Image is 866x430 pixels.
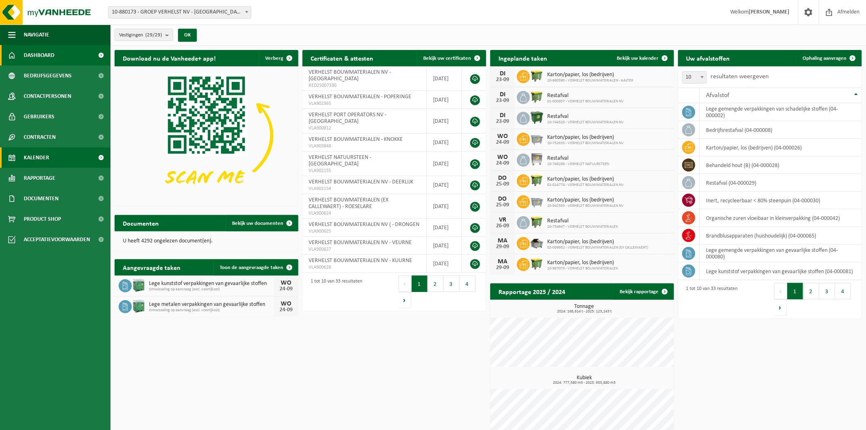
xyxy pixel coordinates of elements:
[613,283,673,300] a: Bekijk rapportage
[309,228,420,235] span: VLA900625
[278,286,294,292] div: 24-09
[24,127,56,147] span: Contracten
[547,113,624,120] span: Restafval
[494,310,674,314] span: 2024: 168,614 t - 2025: 123,243 t
[309,258,412,264] span: VERHELST BOUWMATERIALEN NV - KUURNE
[547,120,624,125] span: 10-744520 - VERHELST BOUWMATERIALEN NV
[774,283,787,299] button: Previous
[309,100,420,107] span: VLA902365
[24,229,90,250] span: Acceptatievoorwaarden
[700,263,862,280] td: lege kunststof verpakkingen van gevaarlijke stoffen (04-000081)
[427,194,462,219] td: [DATE]
[220,265,283,270] span: Toon de aangevraagde taken
[494,244,511,250] div: 29-09
[547,134,624,141] span: Karton/papier, los (bedrijven)
[24,106,54,127] span: Gebruikers
[683,72,706,83] span: 10
[819,283,835,299] button: 3
[749,9,790,15] strong: [PERSON_NAME]
[460,276,476,292] button: 4
[132,299,146,314] img: PB-HB-1400-HPE-GN-11
[494,217,511,223] div: VR
[309,125,420,131] span: VLA900812
[700,121,862,139] td: bedrijfsrestafval (04-000008)
[682,71,707,84] span: 10
[547,239,648,245] span: Karton/papier, los (bedrijven)
[123,238,290,244] p: U heeft 4292 ongelezen document(en).
[530,69,544,83] img: WB-1100-HPE-GN-50
[226,215,298,231] a: Bekijk uw documenten
[24,147,49,168] span: Kalender
[309,154,371,167] span: VERHELST NATUURSTEEN - [GEOGRAPHIC_DATA]
[309,246,420,253] span: VLA900627
[115,66,298,204] img: Download de VHEPlus App
[132,278,146,293] img: PB-HB-1400-HPE-GN-11
[700,227,862,244] td: brandblusapparaten (huishoudelijk) (04-000065)
[24,86,71,106] span: Contactpersonen
[178,29,197,42] button: OK
[547,162,609,167] span: 10-746298 - VERHELST NATUURSTEEN
[711,73,769,80] label: resultaten weergeven
[115,215,167,231] h2: Documenten
[494,77,511,83] div: 23-09
[149,301,274,308] span: Lege metalen verpakkingen van gevaarlijke stoffen
[494,238,511,244] div: MA
[265,56,283,61] span: Verberg
[24,209,61,229] span: Product Shop
[115,259,189,275] h2: Aangevraagde taken
[309,167,420,174] span: VLA902155
[149,281,274,287] span: Lege kunststof verpakkingen van gevaarlijke stoffen
[547,197,624,204] span: Karton/papier, los (bedrijven)
[682,282,738,317] div: 1 tot 10 van 33 resultaten
[700,103,862,121] td: lege gemengde verpakkingen van schadelijke stoffen (04-000002)
[494,223,511,229] div: 26-09
[115,29,173,41] button: Vestigingen(29/29)
[530,236,544,250] img: WB-5000-GAL-GY-01
[490,50,555,66] h2: Ingeplande taken
[494,181,511,187] div: 25-09
[309,222,419,228] span: VERHELST BOUWMATERIALEN NV ( - DRONGEN
[427,152,462,176] td: [DATE]
[309,82,420,89] span: RED25007330
[774,299,787,316] button: Next
[494,258,511,265] div: MA
[547,266,618,271] span: 10-987073 - VERHELST BOUWMATERIALEN
[530,152,544,166] img: WB-1100-GAL-GY-02
[115,50,224,66] h2: Download nu de Vanheede+ app!
[700,209,862,227] td: organische zuren vloeibaar in kleinverpakking (04-000042)
[494,70,511,77] div: DI
[547,245,648,250] span: 02-009952 - VERHELST BOUWMATERIALEN (EX CALLEWAERT)
[530,173,544,187] img: WB-1100-HPE-GN-50
[232,221,283,226] span: Bekijk uw documenten
[309,112,386,124] span: VERHELST PORT OPERATORS NV - [GEOGRAPHIC_DATA]
[547,260,618,266] span: Karton/papier, los (bedrijven)
[412,276,428,292] button: 1
[494,375,674,385] h3: Kubiek
[427,109,462,134] td: [DATE]
[278,301,294,307] div: WO
[530,194,544,208] img: WB-2500-GAL-GY-01
[108,7,251,18] span: 10-880173 - GROEP VERHELST NV - OOSTENDE
[302,50,381,66] h2: Certificaten & attesten
[700,192,862,209] td: inert, recycleerbaar < 80% steenpuin (04-000030)
[309,186,420,192] span: VLA902154
[423,56,471,61] span: Bekijk uw certificaten
[24,188,59,209] span: Documenten
[494,119,511,124] div: 23-09
[309,94,411,100] span: VERHELST BOUWMATERIALEN - POPERINGE
[547,176,624,183] span: Karton/papier, los (bedrijven)
[428,276,444,292] button: 2
[494,202,511,208] div: 25-09
[494,265,511,271] div: 29-09
[803,283,819,299] button: 2
[119,29,162,41] span: Vestigingen
[399,276,412,292] button: Previous
[108,6,251,18] span: 10-880173 - GROEP VERHELST NV - OOSTENDE
[307,275,362,309] div: 1 tot 10 van 33 resultaten
[149,308,274,313] span: Omwisseling op aanvraag (excl. voorrijkost)
[427,176,462,194] td: [DATE]
[803,56,847,61] span: Ophaling aanvragen
[547,155,609,162] span: Restafval
[617,56,659,61] span: Bekijk uw kalender
[547,141,624,146] span: 10-752633 - VERHELST BOUWMATERIALEN NV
